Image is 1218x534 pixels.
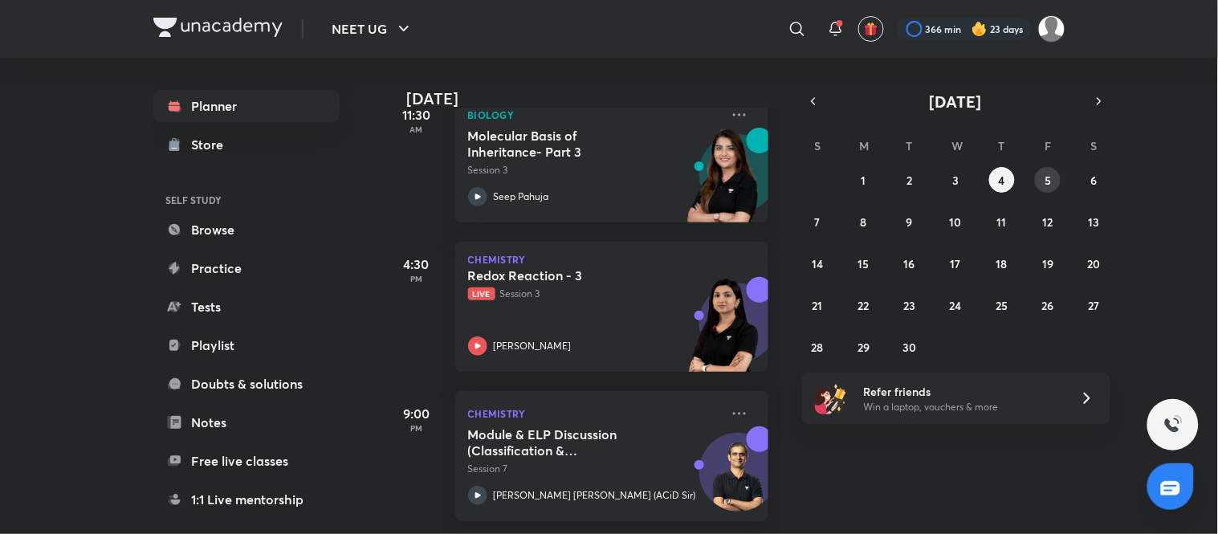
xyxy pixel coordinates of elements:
[153,90,340,122] a: Planner
[1045,173,1051,188] abbr: September 5, 2025
[906,138,913,153] abbr: Tuesday
[385,124,449,134] p: AM
[825,90,1088,112] button: [DATE]
[1082,209,1107,234] button: September 13, 2025
[1082,292,1107,318] button: September 27, 2025
[989,209,1015,234] button: September 11, 2025
[814,138,821,153] abbr: Sunday
[153,329,340,361] a: Playlist
[989,292,1015,318] button: September 25, 2025
[385,255,449,274] h5: 4:30
[680,128,768,238] img: unacademy
[153,252,340,284] a: Practice
[1082,251,1107,276] button: September 20, 2025
[1082,167,1107,193] button: September 6, 2025
[468,462,720,476] p: Session 7
[153,291,340,323] a: Tests
[1042,256,1053,271] abbr: September 19, 2025
[815,214,821,230] abbr: September 7, 2025
[851,251,877,276] button: September 15, 2025
[972,21,988,37] img: streak
[851,334,877,360] button: September 29, 2025
[996,256,1008,271] abbr: September 18, 2025
[805,209,830,234] button: September 7, 2025
[407,89,784,108] h4: [DATE]
[863,400,1061,414] p: Win a laptop, vouchers & more
[943,209,968,234] button: September 10, 2025
[153,406,340,438] a: Notes
[907,173,913,188] abbr: September 2, 2025
[1088,256,1101,271] abbr: September 20, 2025
[192,135,234,154] div: Store
[997,214,1007,230] abbr: September 11, 2025
[897,334,923,360] button: September 30, 2025
[1035,251,1061,276] button: September 19, 2025
[951,256,961,271] abbr: September 17, 2025
[861,214,867,230] abbr: September 8, 2025
[153,445,340,477] a: Free live classes
[805,251,830,276] button: September 14, 2025
[468,404,720,423] p: Chemistry
[468,105,720,124] p: Biology
[1045,138,1051,153] abbr: Friday
[863,383,1061,400] h6: Refer friends
[494,190,549,204] p: Seep Pahuja
[385,404,449,423] h5: 9:00
[1035,209,1061,234] button: September 12, 2025
[858,298,870,313] abbr: September 22, 2025
[858,16,884,42] button: avatar
[943,251,968,276] button: September 17, 2025
[1163,415,1183,434] img: ttu
[1089,214,1100,230] abbr: September 13, 2025
[851,167,877,193] button: September 1, 2025
[153,128,340,161] a: Store
[805,292,830,318] button: September 21, 2025
[999,173,1005,188] abbr: September 4, 2025
[930,91,982,112] span: [DATE]
[1038,15,1065,43] img: Amisha Rani
[1091,173,1098,188] abbr: September 6, 2025
[851,209,877,234] button: September 8, 2025
[904,256,915,271] abbr: September 16, 2025
[468,426,668,459] h5: Module & ELP Discussion (Classification & Nomenclature, IUPAC)
[857,340,870,355] abbr: September 29, 2025
[950,298,962,313] abbr: September 24, 2025
[903,340,917,355] abbr: September 30, 2025
[1035,292,1061,318] button: September 26, 2025
[385,423,449,433] p: PM
[468,128,668,160] h5: Molecular Basis of Inheritance- Part 3
[1042,298,1054,313] abbr: September 26, 2025
[468,287,720,301] p: Session 3
[700,442,777,519] img: Avatar
[1035,167,1061,193] button: September 5, 2025
[951,138,963,153] abbr: Wednesday
[153,214,340,246] a: Browse
[385,105,449,124] h5: 11:30
[494,488,696,503] p: [PERSON_NAME] [PERSON_NAME] (ACiD Sir)
[153,18,283,41] a: Company Logo
[153,186,340,214] h6: SELF STUDY
[897,209,923,234] button: September 9, 2025
[943,167,968,193] button: September 3, 2025
[385,274,449,283] p: PM
[950,214,962,230] abbr: September 10, 2025
[680,277,768,388] img: unacademy
[1091,138,1098,153] abbr: Saturday
[468,267,668,283] h5: Redox Reaction - 3
[813,298,823,313] abbr: September 21, 2025
[904,298,916,313] abbr: September 23, 2025
[989,251,1015,276] button: September 18, 2025
[805,334,830,360] button: September 28, 2025
[860,138,870,153] abbr: Monday
[943,292,968,318] button: September 24, 2025
[897,167,923,193] button: September 2, 2025
[989,167,1015,193] button: September 4, 2025
[468,287,495,300] span: Live
[999,138,1005,153] abbr: Thursday
[323,13,423,45] button: NEET UG
[153,483,340,516] a: 1:1 Live mentorship
[906,214,913,230] abbr: September 9, 2025
[494,339,572,353] p: [PERSON_NAME]
[812,340,824,355] abbr: September 28, 2025
[858,256,870,271] abbr: September 15, 2025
